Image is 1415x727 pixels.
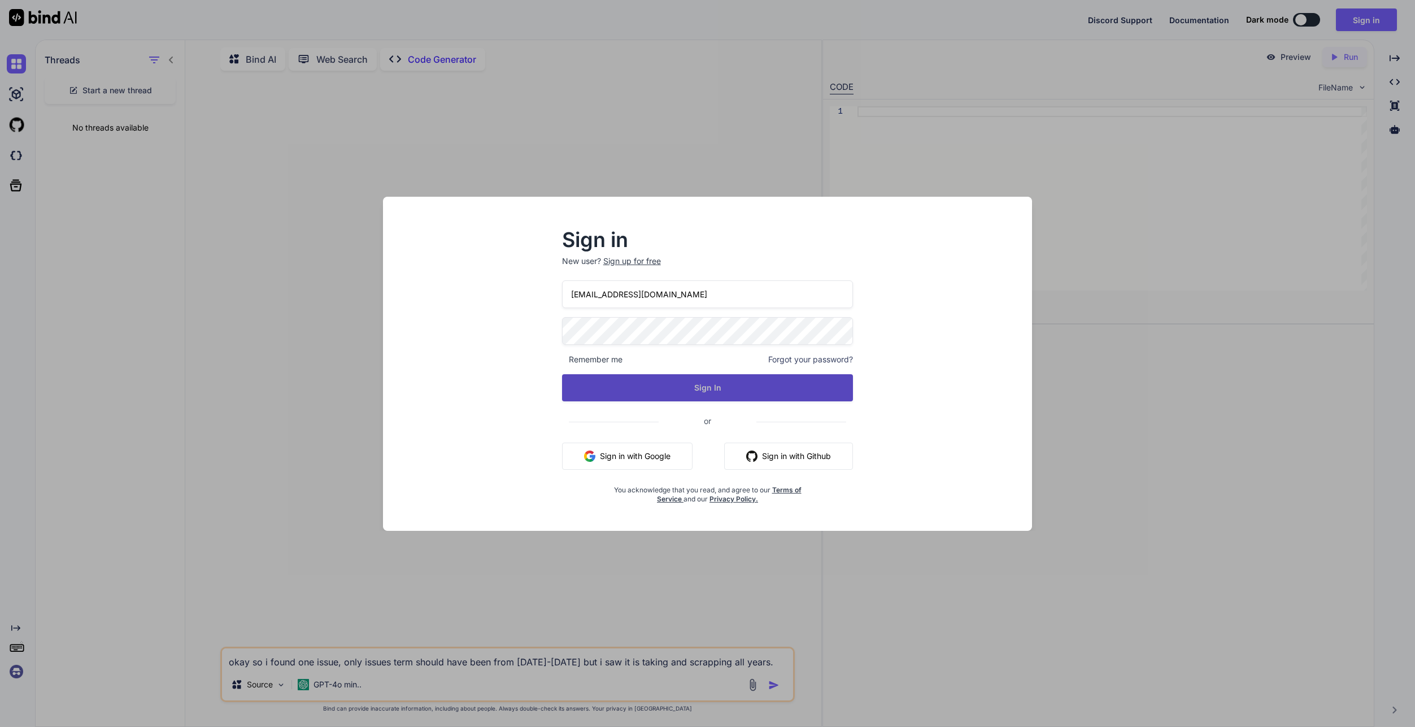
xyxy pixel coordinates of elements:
[768,354,853,365] span: Forgot your password?
[709,495,758,503] a: Privacy Policy.
[746,451,757,462] img: github
[562,354,622,365] span: Remember me
[562,374,854,401] button: Sign In
[657,486,802,503] a: Terms of Service
[562,256,854,280] p: New user?
[724,443,853,470] button: Sign in with Github
[562,231,854,249] h2: Sign in
[562,443,693,470] button: Sign in with Google
[611,479,805,504] div: You acknowledge that you read, and agree to our and our
[603,256,661,267] div: Sign up for free
[659,407,756,435] span: or
[562,280,854,308] input: Login or Email
[584,451,595,462] img: google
